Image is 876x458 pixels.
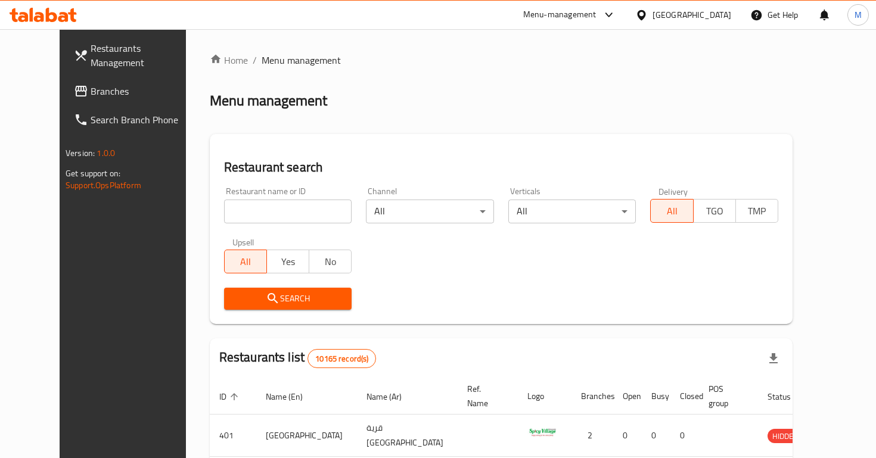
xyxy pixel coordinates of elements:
[91,84,196,98] span: Branches
[308,353,375,364] span: 10165 record(s)
[656,202,688,220] span: All
[262,53,341,67] span: Menu management
[523,8,597,22] div: Menu-management
[693,199,736,223] button: TGO
[518,378,571,415] th: Logo
[232,238,254,246] label: Upsell
[91,113,196,127] span: Search Branch Phone
[613,378,642,415] th: Open
[66,166,120,181] span: Get support on:
[253,53,257,67] li: /
[224,200,352,223] input: Search for restaurant name or ID..
[613,415,642,457] td: 0
[266,390,318,404] span: Name (En)
[366,200,494,223] div: All
[741,202,774,220] span: TMP
[64,105,206,134] a: Search Branch Phone
[508,200,636,223] div: All
[307,349,376,368] div: Total records count
[768,429,803,443] div: HIDDEN
[571,378,613,415] th: Branches
[256,415,357,457] td: [GEOGRAPHIC_DATA]
[224,158,778,176] h2: Restaurant search
[309,250,352,273] button: No
[64,77,206,105] a: Branches
[527,418,557,448] img: Spicy Village
[759,344,788,373] div: Export file
[357,415,458,457] td: قرية [GEOGRAPHIC_DATA]
[855,8,862,21] span: M
[735,199,778,223] button: TMP
[670,378,699,415] th: Closed
[224,250,267,273] button: All
[234,291,343,306] span: Search
[658,187,688,195] label: Delivery
[653,8,731,21] div: [GEOGRAPHIC_DATA]
[210,53,248,67] a: Home
[91,41,196,70] span: Restaurants Management
[571,415,613,457] td: 2
[670,415,699,457] td: 0
[66,177,141,193] a: Support.OpsPlatform
[64,34,206,77] a: Restaurants Management
[642,378,670,415] th: Busy
[219,348,377,368] h2: Restaurants list
[229,253,262,270] span: All
[219,390,242,404] span: ID
[272,253,305,270] span: Yes
[224,288,352,310] button: Search
[768,390,806,404] span: Status
[366,390,417,404] span: Name (Ar)
[467,382,504,410] span: Ref. Name
[210,53,793,67] nav: breadcrumb
[642,415,670,457] td: 0
[210,415,256,457] td: 401
[650,199,693,223] button: All
[709,382,744,410] span: POS group
[314,253,347,270] span: No
[698,202,731,220] span: TGO
[66,145,95,161] span: Version:
[266,250,309,273] button: Yes
[97,145,115,161] span: 1.0.0
[210,91,327,110] h2: Menu management
[768,429,803,443] span: HIDDEN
